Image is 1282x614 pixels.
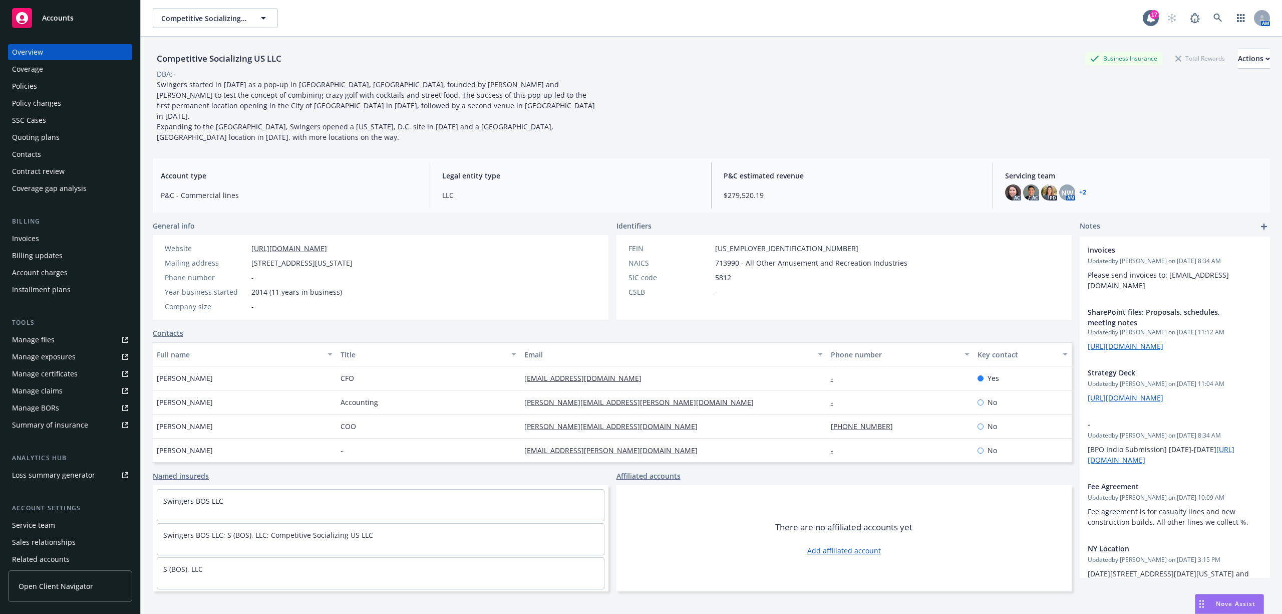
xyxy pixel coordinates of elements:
button: Key contact [974,342,1072,366]
span: LLC [442,190,699,200]
span: P&C - Commercial lines [161,190,418,200]
span: Accounts [42,14,74,22]
div: Manage certificates [12,366,78,382]
span: Accounting [341,397,378,407]
span: Please send invoices to: [EMAIL_ADDRESS][DOMAIN_NAME] [1088,270,1229,290]
p: [BPO Indio Submission] [DATE]-[DATE] [1088,444,1262,465]
a: Summary of insurance [8,417,132,433]
a: Add affiliated account [807,545,881,556]
div: Loss summary generator [12,467,95,483]
div: Phone number [165,272,247,283]
span: [PERSON_NAME] [157,373,213,383]
div: Coverage gap analysis [12,180,87,196]
span: Updated by [PERSON_NAME] on [DATE] 3:15 PM [1088,555,1262,564]
div: DBA: - [157,69,175,79]
a: Installment plans [8,282,132,298]
button: Actions [1238,49,1270,69]
a: Manage certificates [8,366,132,382]
span: $279,520.19 [724,190,981,200]
div: SSC Cases [12,112,46,128]
span: Updated by [PERSON_NAME] on [DATE] 8:34 AM [1088,431,1262,440]
div: Drag to move [1195,594,1208,613]
div: Title [341,349,505,360]
button: Phone number [827,342,974,366]
div: Billing updates [12,248,63,264]
span: Updated by [PERSON_NAME] on [DATE] 8:34 AM [1088,257,1262,266]
a: Coverage [8,61,132,77]
button: Competitive Socializing US LLC [153,8,278,28]
span: Account type [161,170,418,181]
div: Mailing address [165,258,247,268]
span: COO [341,421,356,432]
span: Updated by [PERSON_NAME] on [DATE] 10:09 AM [1088,493,1262,502]
div: Website [165,243,247,254]
div: Account settings [8,503,132,513]
a: Loss summary generator [8,467,132,483]
div: Manage exposures [12,349,76,365]
div: Service team [12,517,55,533]
div: Contacts [12,146,41,162]
span: There are no affiliated accounts yet [775,521,912,533]
div: SharePoint files: Proposals, schedules, meeting notesUpdatedby [PERSON_NAME] on [DATE] 11:12 AM[U... [1080,299,1270,359]
a: [URL][DOMAIN_NAME] [1088,341,1163,351]
div: Related accounts [12,551,70,567]
span: Notes [1080,221,1100,233]
div: Invoices [12,231,39,247]
div: Policy changes [12,95,61,111]
div: NAICS [628,258,711,268]
div: Quoting plans [12,129,60,145]
div: Actions [1238,49,1270,68]
span: Yes [988,373,999,383]
a: Contract review [8,163,132,179]
span: 2014 (11 years in business) [251,287,342,297]
a: Coverage gap analysis [8,180,132,196]
span: - [715,287,718,297]
div: Sales relationships [12,534,76,550]
div: Summary of insurance [12,417,88,433]
div: Year business started [165,287,247,297]
span: - [1088,419,1236,430]
a: Switch app [1231,8,1251,28]
a: [URL][DOMAIN_NAME] [1088,393,1163,402]
div: 17 [1150,9,1159,18]
div: Company size [165,301,247,312]
span: No [988,421,997,432]
a: Accounts [8,4,132,32]
a: Related accounts [8,551,132,567]
a: Sales relationships [8,534,132,550]
div: Policies [12,78,37,94]
img: photo [1023,184,1039,200]
div: Total Rewards [1170,52,1230,65]
span: CFO [341,373,354,383]
a: Contacts [8,146,132,162]
span: [PERSON_NAME] [157,397,213,407]
div: Contract review [12,163,65,179]
span: NY Location [1088,543,1236,554]
a: Manage BORs [8,400,132,416]
span: NW [1061,187,1073,198]
div: Account charges [12,265,68,281]
div: Billing [8,217,132,227]
div: Phone number [831,349,959,360]
div: Email [524,349,812,360]
div: Coverage [12,61,43,77]
span: Servicing team [1005,170,1262,181]
div: Strategy DeckUpdatedby [PERSON_NAME] on [DATE] 11:04 AM[URL][DOMAIN_NAME] [1080,359,1270,411]
a: [EMAIL_ADDRESS][PERSON_NAME][DOMAIN_NAME] [524,446,706,455]
div: Full name [157,349,322,360]
a: Policies [8,78,132,94]
div: FEIN [628,243,711,254]
div: Competitive Socializing US LLC [153,52,285,65]
div: Fee AgreementUpdatedby [PERSON_NAME] on [DATE] 10:09 AMFee agreement is for casualty lines and ne... [1080,473,1270,535]
div: -Updatedby [PERSON_NAME] on [DATE] 8:34 AM[BPO Indio Submission] [DATE]-[DATE][URL][DOMAIN_NAME] [1080,411,1270,473]
div: Manage BORs [12,400,59,416]
span: Swingers started in [DATE] as a pop-up in [GEOGRAPHIC_DATA], [GEOGRAPHIC_DATA], founded by [PERSO... [157,80,597,142]
span: [PERSON_NAME] [157,445,213,456]
span: Invoices [1088,245,1236,255]
div: Overview [12,44,43,60]
span: Updated by [PERSON_NAME] on [DATE] 11:12 AM [1088,328,1262,337]
div: InvoicesUpdatedby [PERSON_NAME] on [DATE] 8:34 AMPlease send invoices to: [EMAIL_ADDRESS][DOMAIN_... [1080,237,1270,299]
span: Strategy Deck [1088,367,1236,378]
span: - [341,445,343,456]
span: Open Client Navigator [19,581,93,591]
